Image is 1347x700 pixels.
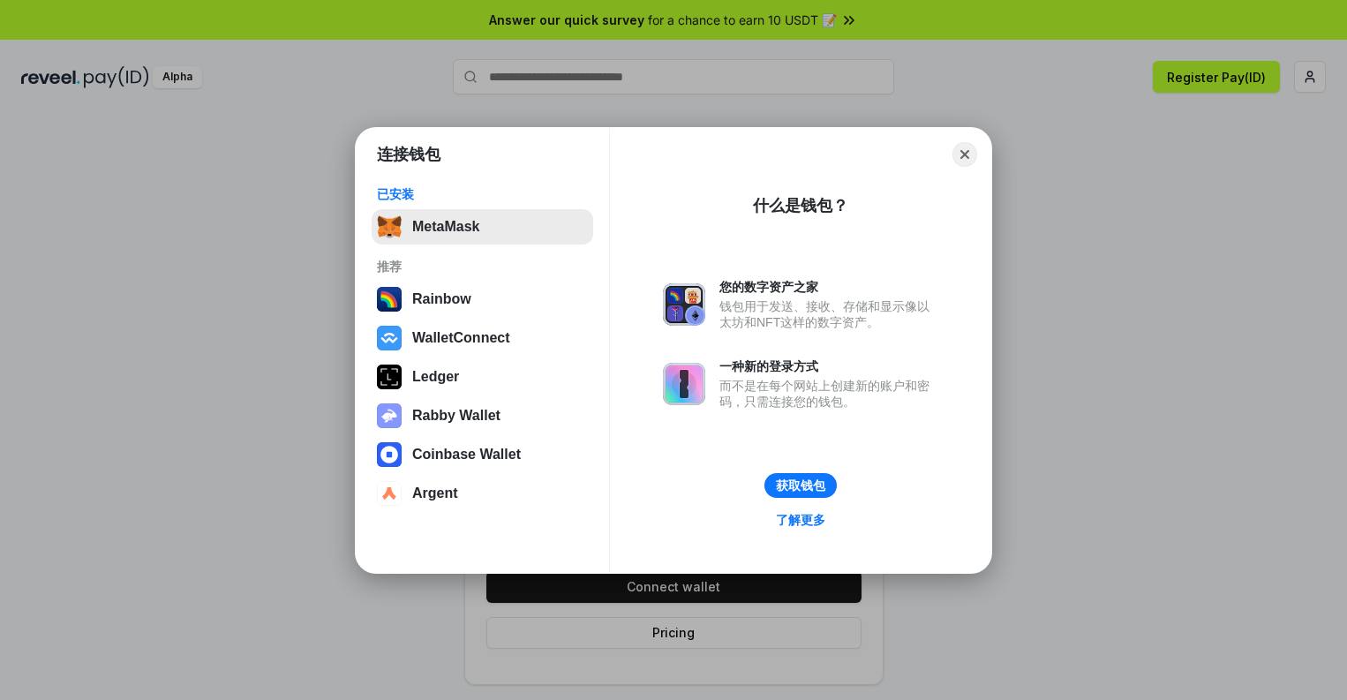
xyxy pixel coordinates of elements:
button: Rabby Wallet [372,398,593,433]
img: svg+xml,%3Csvg%20width%3D%2228%22%20height%3D%2228%22%20viewBox%3D%220%200%2028%2028%22%20fill%3D... [377,326,402,350]
button: Argent [372,476,593,511]
h1: 连接钱包 [377,144,440,165]
button: Ledger [372,359,593,395]
div: 钱包用于发送、接收、存储和显示像以太坊和NFT这样的数字资产。 [719,298,938,330]
div: 获取钱包 [776,478,825,493]
div: 推荐 [377,259,588,275]
img: svg+xml,%3Csvg%20xmlns%3D%22http%3A%2F%2Fwww.w3.org%2F2000%2Fsvg%22%20width%3D%2228%22%20height%3... [377,365,402,389]
div: 什么是钱包？ [753,195,848,216]
div: Argent [412,485,458,501]
div: Ledger [412,369,459,385]
div: WalletConnect [412,330,510,346]
img: svg+xml,%3Csvg%20width%3D%22120%22%20height%3D%22120%22%20viewBox%3D%220%200%20120%20120%22%20fil... [377,287,402,312]
img: svg+xml,%3Csvg%20fill%3D%22none%22%20height%3D%2233%22%20viewBox%3D%220%200%2035%2033%22%20width%... [377,215,402,239]
div: 而不是在每个网站上创建新的账户和密码，只需连接您的钱包。 [719,378,938,410]
div: Rabby Wallet [412,408,500,424]
button: Rainbow [372,282,593,317]
img: svg+xml,%3Csvg%20xmlns%3D%22http%3A%2F%2Fwww.w3.org%2F2000%2Fsvg%22%20fill%3D%22none%22%20viewBox... [377,403,402,428]
button: 获取钱包 [764,473,837,498]
button: MetaMask [372,209,593,245]
button: WalletConnect [372,320,593,356]
button: Coinbase Wallet [372,437,593,472]
div: 已安装 [377,186,588,202]
a: 了解更多 [765,508,836,531]
img: svg+xml,%3Csvg%20width%3D%2228%22%20height%3D%2228%22%20viewBox%3D%220%200%2028%2028%22%20fill%3D... [377,442,402,467]
img: svg+xml,%3Csvg%20width%3D%2228%22%20height%3D%2228%22%20viewBox%3D%220%200%2028%2028%22%20fill%3D... [377,481,402,506]
button: Close [952,142,977,167]
div: MetaMask [412,219,479,235]
div: Rainbow [412,291,471,307]
div: Coinbase Wallet [412,447,521,463]
img: svg+xml,%3Csvg%20xmlns%3D%22http%3A%2F%2Fwww.w3.org%2F2000%2Fsvg%22%20fill%3D%22none%22%20viewBox... [663,283,705,326]
div: 您的数字资产之家 [719,279,938,295]
img: svg+xml,%3Csvg%20xmlns%3D%22http%3A%2F%2Fwww.w3.org%2F2000%2Fsvg%22%20fill%3D%22none%22%20viewBox... [663,363,705,405]
div: 一种新的登录方式 [719,358,938,374]
div: 了解更多 [776,512,825,528]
